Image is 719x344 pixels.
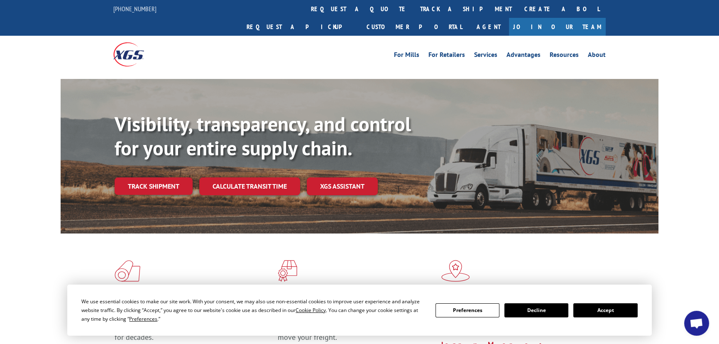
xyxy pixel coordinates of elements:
[113,5,157,13] a: [PHONE_NUMBER]
[199,177,300,195] a: Calculate transit time
[360,18,468,36] a: Customer Portal
[474,52,497,61] a: Services
[307,177,378,195] a: XGS ASSISTANT
[435,303,499,317] button: Preferences
[684,311,709,336] a: Open chat
[588,52,606,61] a: About
[129,315,157,322] span: Preferences
[428,52,465,61] a: For Retailers
[296,307,326,314] span: Cookie Policy
[240,18,360,36] a: Request a pickup
[115,177,193,195] a: Track shipment
[441,260,470,282] img: xgs-icon-flagship-distribution-model-red
[115,260,140,282] img: xgs-icon-total-supply-chain-intelligence-red
[115,111,411,161] b: Visibility, transparency, and control for your entire supply chain.
[573,303,637,317] button: Accept
[278,260,297,282] img: xgs-icon-focused-on-flooring-red
[550,52,579,61] a: Resources
[394,52,419,61] a: For Mills
[81,297,425,323] div: We use essential cookies to make our site work. With your consent, we may also use non-essential ...
[115,312,271,342] span: As an industry carrier of choice, XGS has brought innovation and dedication to flooring logistics...
[509,18,606,36] a: Join Our Team
[504,303,568,317] button: Decline
[67,285,652,336] div: Cookie Consent Prompt
[506,52,540,61] a: Advantages
[468,18,509,36] a: Agent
